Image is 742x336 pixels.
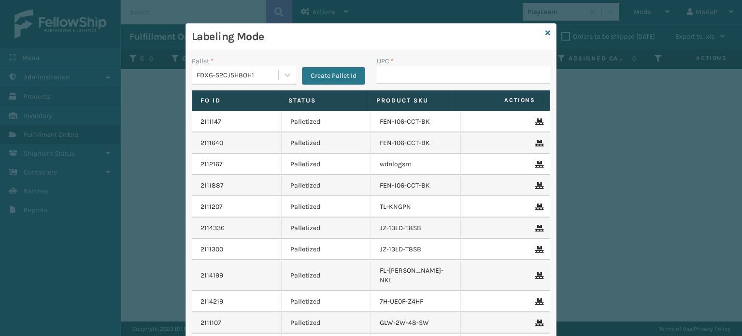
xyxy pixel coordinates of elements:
a: 2111147 [200,117,221,127]
td: GLW-2W-48-SW [371,312,461,334]
td: FEN-106-CCT-BK [371,111,461,132]
div: FDXG-S2CJ5H8OH1 [197,70,279,80]
i: Remove From Pallet [535,272,541,279]
td: Palletized [282,111,371,132]
a: 2114199 [200,271,223,280]
a: 2114336 [200,223,225,233]
i: Remove From Pallet [535,204,541,210]
a: 2111107 [200,318,221,328]
label: Product SKU [376,96,446,105]
td: wdnlogsm [371,154,461,175]
i: Remove From Pallet [535,140,541,146]
i: Remove From Pallet [535,118,541,125]
i: Remove From Pallet [535,225,541,232]
label: UPC [377,56,394,66]
i: Remove From Pallet [535,298,541,305]
label: Pallet [192,56,214,66]
span: Actions [458,92,541,108]
label: Fo Id [200,96,271,105]
i: Remove From Pallet [535,246,541,253]
label: Status [288,96,358,105]
td: JZ-13LD-T8SB [371,218,461,239]
a: 2111300 [200,245,223,254]
td: FL-[PERSON_NAME]-NKL [371,260,461,291]
td: TL-KNGPN [371,196,461,218]
td: JZ-13LD-T8SB [371,239,461,260]
td: Palletized [282,291,371,312]
a: 2114219 [200,297,223,307]
a: 2112167 [200,160,223,169]
td: Palletized [282,239,371,260]
i: Remove From Pallet [535,182,541,189]
td: Palletized [282,132,371,154]
td: FEN-106-CCT-BK [371,132,461,154]
td: Palletized [282,312,371,334]
button: Create Pallet Id [302,67,365,85]
td: FEN-106-CCT-BK [371,175,461,196]
a: 2111887 [200,181,224,190]
td: Palletized [282,154,371,175]
i: Remove From Pallet [535,161,541,168]
td: Palletized [282,175,371,196]
a: 2111207 [200,202,223,212]
td: Palletized [282,218,371,239]
td: Palletized [282,196,371,218]
i: Remove From Pallet [535,320,541,326]
td: 7H-UE0F-Z4HF [371,291,461,312]
td: Palletized [282,260,371,291]
a: 2111640 [200,138,223,148]
h3: Labeling Mode [192,29,542,44]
